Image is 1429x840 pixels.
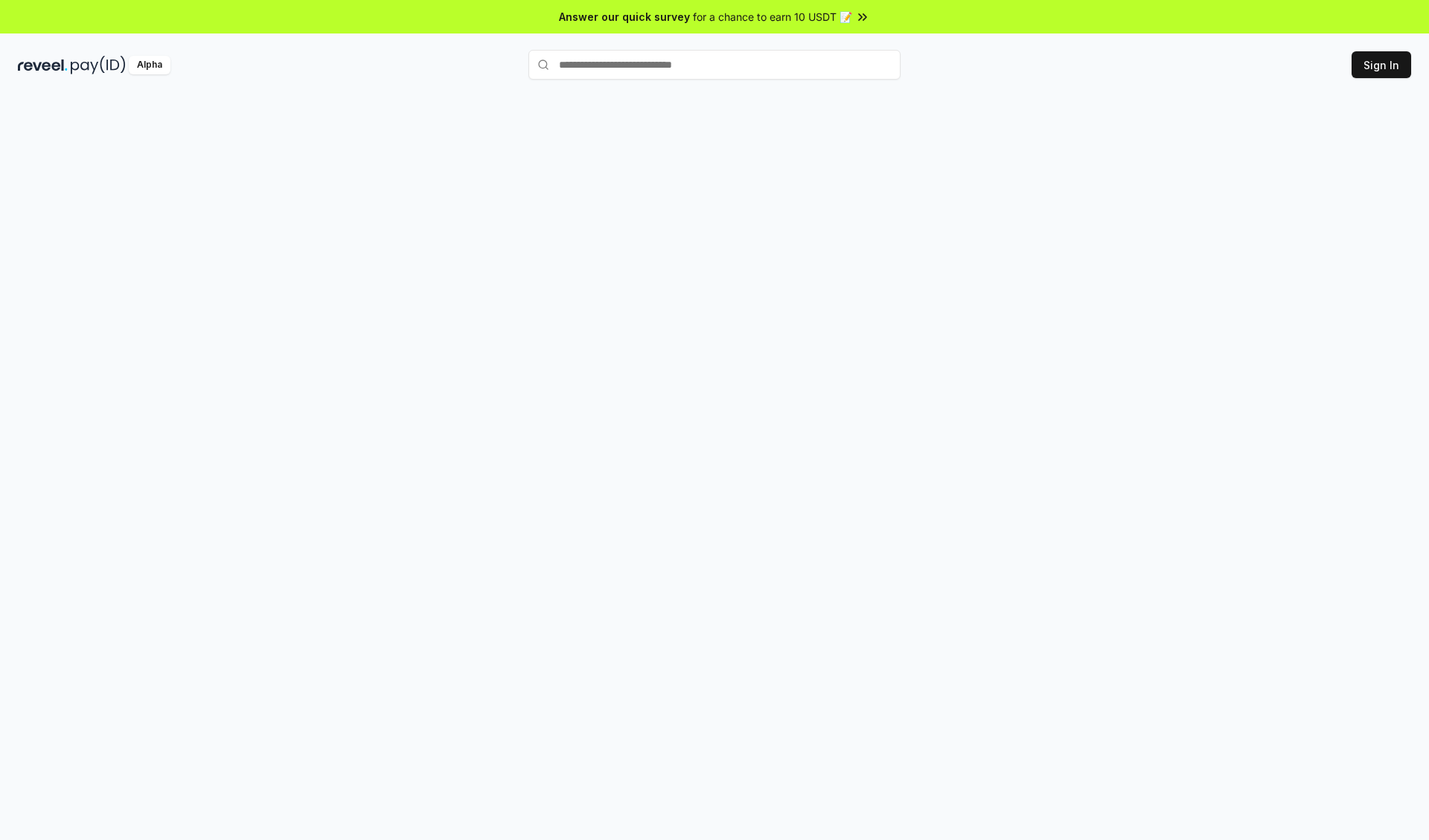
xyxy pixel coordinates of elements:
button: Sign In [1352,51,1411,78]
img: reveel_dark [18,56,68,74]
span: for a chance to earn 10 USDT 📝 [693,9,852,25]
div: Alpha [129,56,170,74]
span: Answer our quick survey [559,9,690,25]
img: pay_id [71,56,126,74]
